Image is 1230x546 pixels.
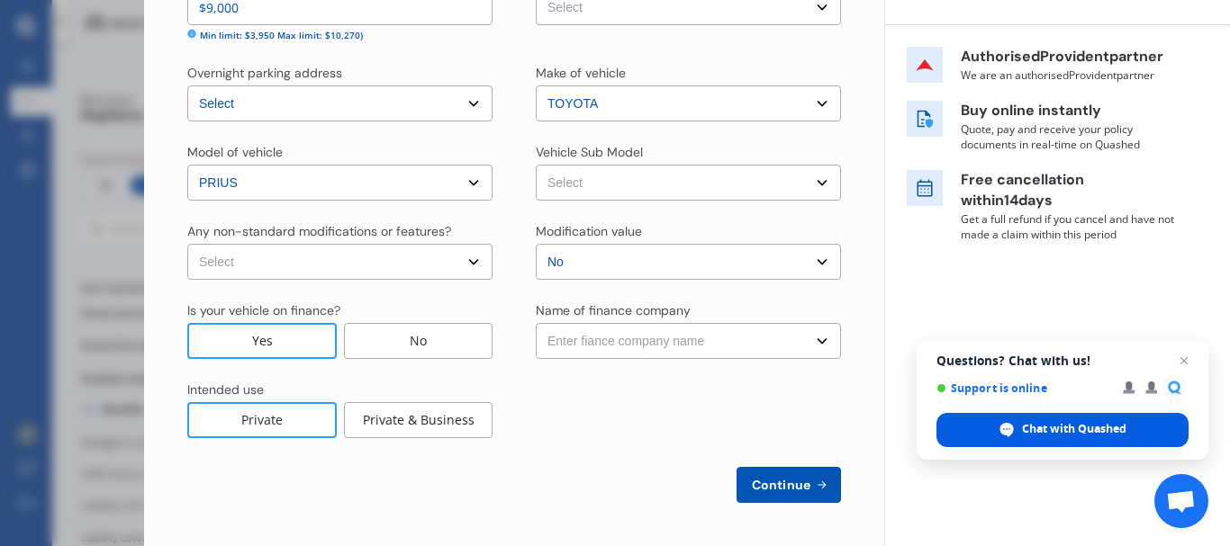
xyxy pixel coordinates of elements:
[344,402,493,438] div: Private & Business
[200,29,363,42] div: Min limit: $3,950 Max limit: $10,270)
[187,301,340,319] div: Is your vehicle on finance?
[907,47,943,83] img: insurer icon
[737,467,841,503] button: Continue
[536,64,626,82] div: Make of vehicle
[907,170,943,206] img: free cancel icon
[961,170,1177,211] p: Free cancellation within 14 days
[536,301,691,319] div: Name of finance company
[187,143,283,161] div: Model of vehicle
[344,323,493,359] div: No
[187,64,342,82] div: Overnight parking address
[536,143,643,161] div: Vehicle Sub Model
[961,67,1177,83] p: We are an authorised Provident partner
[961,47,1177,67] p: Authorised Provident partner
[187,380,264,398] div: Intended use
[936,381,1110,395] span: Support is online
[1154,474,1208,528] div: Open chat
[936,354,1189,368] span: Questions? Chat with us!
[961,121,1177,152] p: Quote, pay and receive your policy documents in real-time on Quashed
[961,211,1177,242] p: Get a full refund if you cancel and have not made a claim within this period
[187,402,337,438] div: Private
[536,222,642,240] div: Modification value
[187,222,451,240] div: Any non-standard modifications or features?
[748,478,814,492] span: Continue
[936,413,1189,447] div: Chat with Quashed
[1173,350,1195,371] span: Close chat
[187,323,337,359] div: Yes
[907,101,943,137] img: buy online icon
[1022,421,1126,437] span: Chat with Quashed
[961,101,1177,121] p: Buy online instantly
